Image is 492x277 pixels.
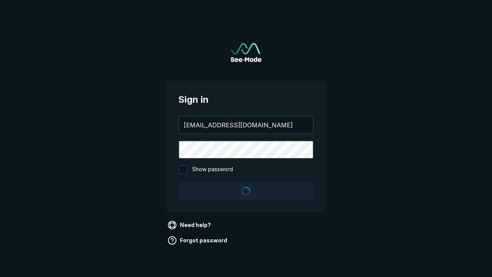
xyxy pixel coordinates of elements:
a: Forgot password [166,234,230,247]
span: Show password [192,165,233,174]
a: Need help? [166,219,214,231]
input: your@email.com [179,117,313,133]
img: See-Mode Logo [231,43,261,62]
span: Sign in [178,93,314,107]
a: Go to sign in [231,43,261,62]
